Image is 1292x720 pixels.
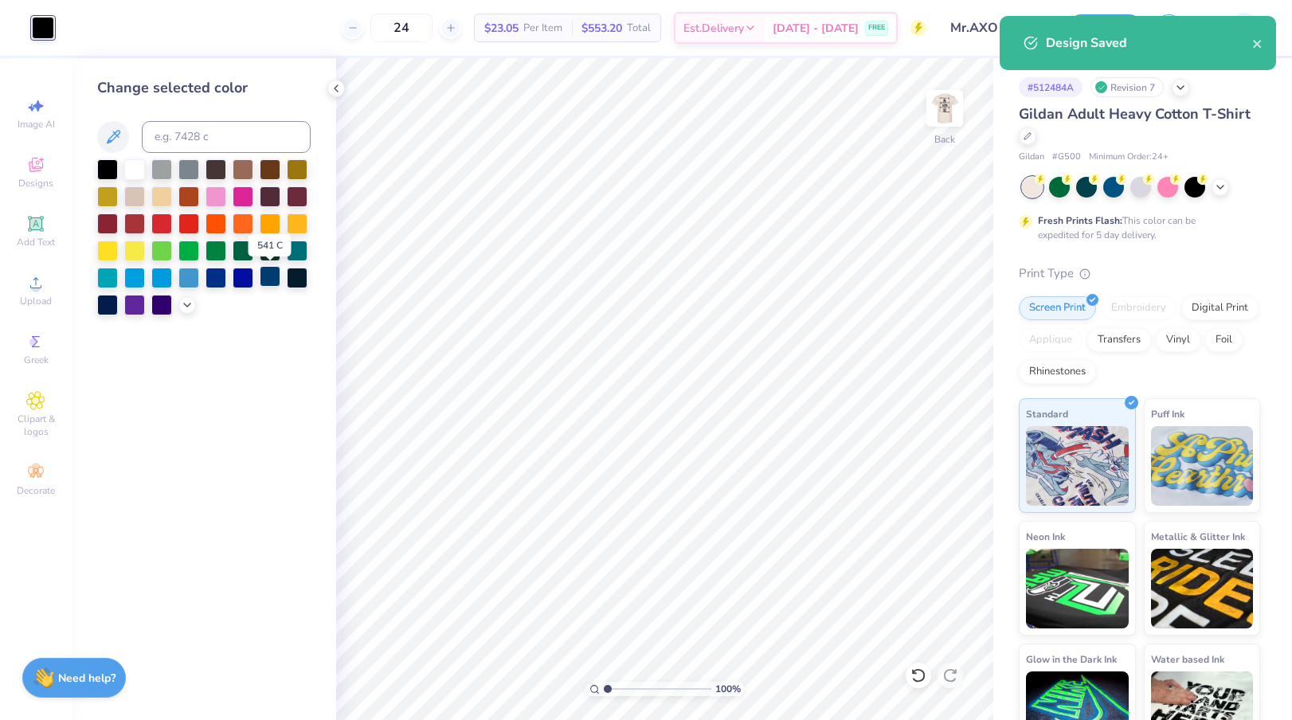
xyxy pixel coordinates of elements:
span: [DATE] - [DATE] [773,20,859,37]
input: – – [370,14,433,42]
span: Est. Delivery [683,20,744,37]
span: Per Item [523,20,562,37]
div: Applique [1019,328,1083,352]
span: Minimum Order: 24 + [1089,151,1169,164]
div: Screen Print [1019,296,1096,320]
div: Back [934,132,955,147]
div: Change selected color [97,77,311,99]
span: $553.20 [581,20,622,37]
span: # G500 [1052,151,1081,164]
span: Puff Ink [1151,405,1184,422]
img: Metallic & Glitter Ink [1151,549,1254,628]
div: Digital Print [1181,296,1259,320]
div: Vinyl [1156,328,1200,352]
img: Standard [1026,426,1129,506]
input: Untitled Design [938,12,1055,44]
span: Water based Ink [1151,651,1224,667]
input: e.g. 7428 c [142,121,311,153]
div: Revision 7 [1090,77,1164,97]
div: Design Saved [1046,33,1252,53]
span: Neon Ink [1026,528,1065,545]
span: Designs [18,177,53,190]
span: Clipart & logos [8,413,64,438]
div: Embroidery [1101,296,1177,320]
span: Greek [24,354,49,366]
strong: Need help? [58,671,115,686]
div: Rhinestones [1019,360,1096,384]
span: Total [627,20,651,37]
span: 100 % [715,682,741,696]
span: Image AI [18,118,55,131]
span: Glow in the Dark Ink [1026,651,1117,667]
span: Add Text [17,236,55,248]
span: FREE [868,22,885,33]
img: Back [929,92,961,124]
div: This color can be expedited for 5 day delivery. [1038,213,1234,242]
span: $23.05 [484,20,519,37]
span: Standard [1026,405,1068,422]
img: Puff Ink [1151,426,1254,506]
div: Print Type [1019,264,1260,283]
div: Foil [1205,328,1243,352]
span: Upload [20,295,52,307]
button: close [1252,33,1263,53]
span: Metallic & Glitter Ink [1151,528,1245,545]
div: Transfers [1087,328,1151,352]
span: Gildan Adult Heavy Cotton T-Shirt [1019,104,1251,123]
div: 541 C [249,234,292,256]
img: Neon Ink [1026,549,1129,628]
div: # 512484A [1019,77,1083,97]
strong: Fresh Prints Flash: [1038,214,1122,227]
span: Decorate [17,484,55,497]
span: Gildan [1019,151,1044,164]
